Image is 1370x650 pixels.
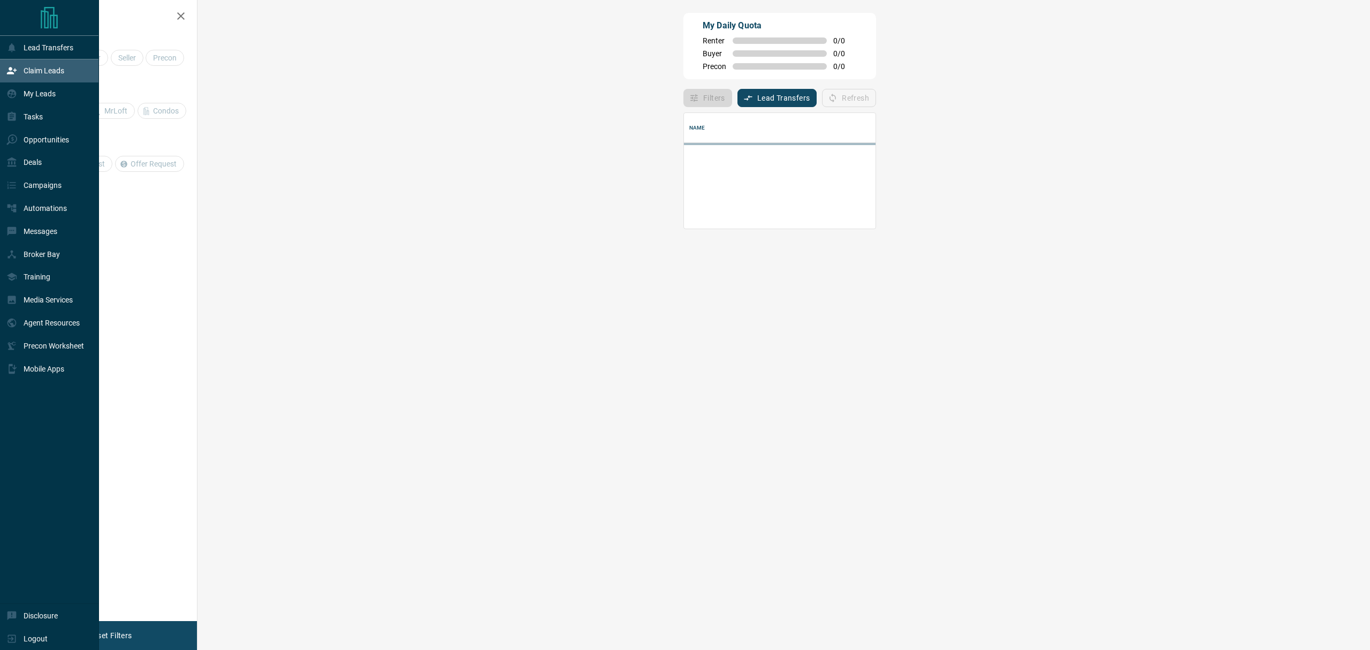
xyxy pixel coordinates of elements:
span: 0 / 0 [833,36,857,45]
span: Precon [703,62,726,71]
button: Lead Transfers [737,89,817,107]
span: Buyer [703,49,726,58]
div: Name [689,113,705,143]
p: My Daily Quota [703,19,857,32]
h2: Filters [34,11,186,24]
button: Reset Filters [81,626,139,645]
span: 0 / 0 [833,49,857,58]
span: 0 / 0 [833,62,857,71]
span: Renter [703,36,726,45]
